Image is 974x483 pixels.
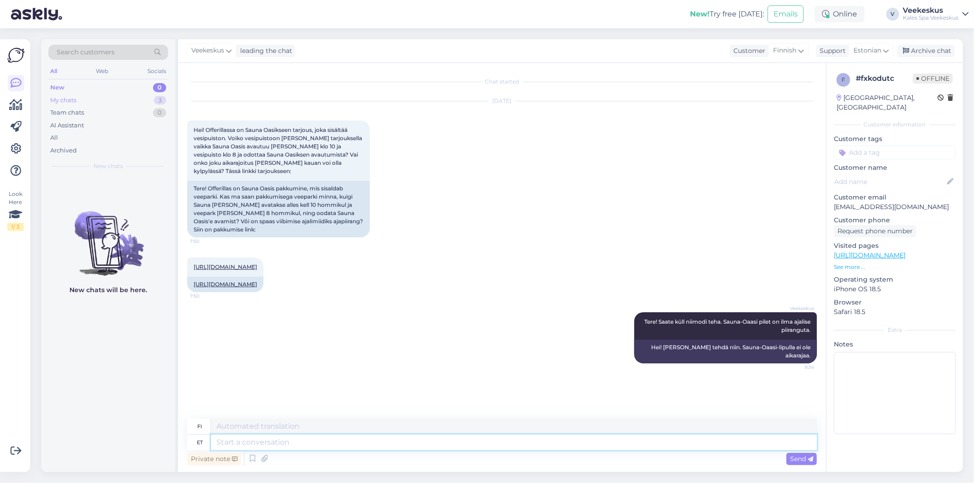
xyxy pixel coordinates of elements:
p: Notes [834,340,956,349]
div: Team chats [50,108,84,117]
div: Kales Spa Veekeskus [903,14,958,21]
div: Web [95,65,111,77]
span: Search customers [57,47,115,57]
b: New! [690,10,710,18]
div: Customer [730,46,765,56]
p: See more ... [834,263,956,271]
div: Chat started [187,78,817,86]
div: Online [815,6,864,22]
div: Request phone number [834,225,916,237]
img: Askly Logo [7,47,25,64]
span: Estonian [853,46,881,56]
div: Customer information [834,121,956,129]
div: V [886,8,899,21]
input: Add name [834,177,945,187]
span: 7:50 [190,293,224,299]
span: Veekeskus [780,305,814,312]
span: Finnish [773,46,796,56]
div: et [197,435,203,450]
p: Safari 18.5 [834,307,956,317]
div: Archived [50,146,77,155]
div: All [50,133,58,142]
span: 7:50 [190,238,224,245]
input: Add a tag [834,146,956,159]
p: Customer name [834,163,956,173]
div: 0 [153,108,166,117]
div: Try free [DATE]: [690,9,764,20]
a: [URL][DOMAIN_NAME] [194,281,257,288]
a: VeekeskusKales Spa Veekeskus [903,7,969,21]
p: Customer email [834,193,956,202]
div: Private note [187,453,241,465]
div: [DATE] [187,97,817,105]
p: Browser [834,298,956,307]
a: [URL][DOMAIN_NAME] [194,263,257,270]
button: Emails [768,5,804,23]
div: My chats [50,96,76,105]
span: 9:34 [780,364,814,371]
div: Archive chat [897,45,955,57]
p: Customer tags [834,134,956,144]
div: Veekeskus [903,7,958,14]
div: leading the chat [237,46,292,56]
p: iPhone OS 18.5 [834,284,956,294]
div: New [50,83,64,92]
p: Visited pages [834,241,956,251]
div: All [48,65,59,77]
div: [GEOGRAPHIC_DATA], [GEOGRAPHIC_DATA] [837,93,937,112]
div: Look Here [7,190,24,231]
div: Support [816,46,846,56]
span: Veekeskus [191,46,224,56]
div: AI Assistant [50,121,84,130]
div: Tere! Offerillas on Sauna Oasis pakkumine, mis sisaldab veeparki. Kas ma saan pakkumisega veepark... [187,181,370,237]
span: Hei! Offerillassa on Sauna Oasikseen tarjous, joka sisältää vesipuiston. Voiko vesipuistoon [PERS... [194,126,363,174]
p: New chats will be here. [69,285,147,295]
p: Customer phone [834,215,956,225]
span: Tere! Saate küll niimodi teha. Sauna-Oaasi pilet on ilma ajalise piiranguta. [644,318,812,333]
p: Operating system [834,275,956,284]
img: No chats [41,195,175,277]
div: # fxkodutc [856,73,913,84]
p: [EMAIL_ADDRESS][DOMAIN_NAME] [834,202,956,212]
div: 3 [154,96,166,105]
div: Extra [834,326,956,334]
div: Hei! [PERSON_NAME] tehdä niin. Sauna-Oaasi-lipulla ei ole aikarajaa. [634,340,817,363]
span: Offline [913,73,953,84]
a: [URL][DOMAIN_NAME] [834,251,906,259]
div: 0 [153,83,166,92]
div: 1 / 3 [7,223,24,231]
span: f [842,76,845,83]
span: New chats [94,162,123,170]
span: Send [790,455,813,463]
div: Socials [146,65,168,77]
div: fi [198,419,202,434]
